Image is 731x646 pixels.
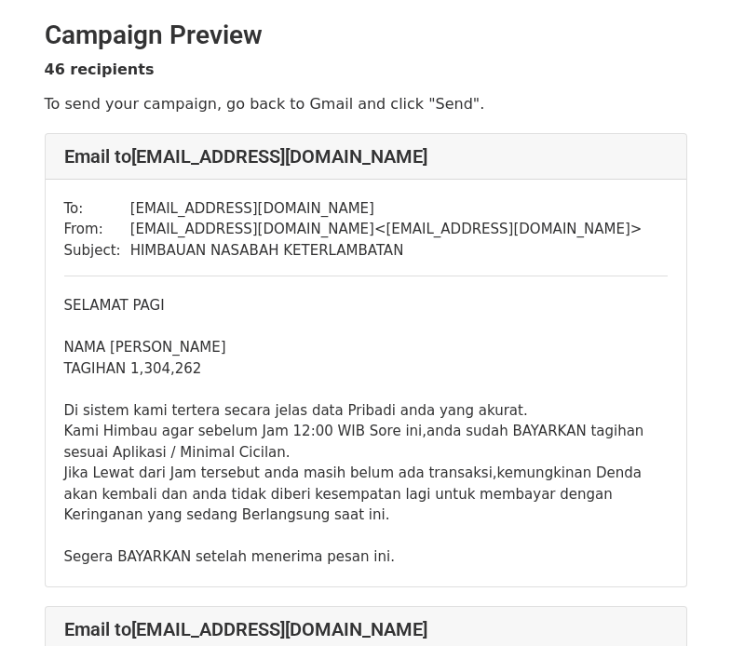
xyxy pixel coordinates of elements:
[64,198,130,220] td: To:
[64,618,668,640] h4: Email to [EMAIL_ADDRESS][DOMAIN_NAME]
[130,240,643,262] td: HIMBAUAN NASABAH KETERLAMBATAN
[64,295,668,568] div: SELAMAT PAGI NAMA [PERSON_NAME] TAGIHAN 1,304,262 Di sistem kami tertera secara jelas data Pribad...
[45,20,687,51] h2: Campaign Preview
[64,145,668,168] h4: Email to [EMAIL_ADDRESS][DOMAIN_NAME]
[64,240,130,262] td: Subject:
[45,61,155,78] strong: 46 recipients
[45,94,687,114] p: To send your campaign, go back to Gmail and click "Send".
[64,219,130,240] td: From:
[130,219,643,240] td: [EMAIL_ADDRESS][DOMAIN_NAME] < [EMAIL_ADDRESS][DOMAIN_NAME] >
[130,198,643,220] td: [EMAIL_ADDRESS][DOMAIN_NAME]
